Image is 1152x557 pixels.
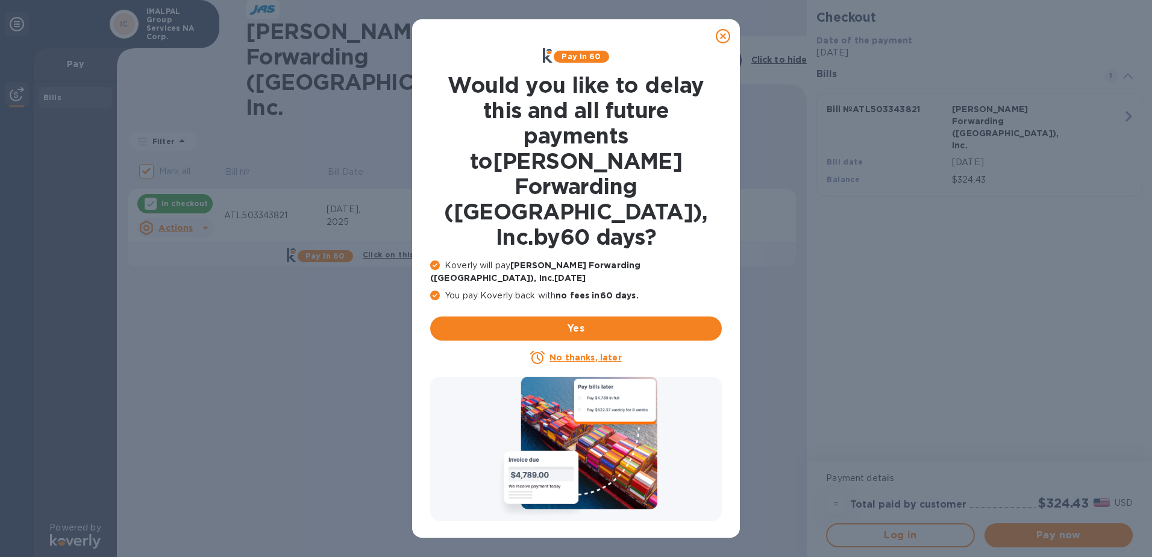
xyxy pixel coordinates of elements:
[430,260,640,283] b: [PERSON_NAME] Forwarding ([GEOGRAPHIC_DATA]), Inc. [DATE]
[430,289,722,302] p: You pay Koverly back with
[440,321,712,336] span: Yes
[430,72,722,250] h1: Would you like to delay this and all future payments to [PERSON_NAME] Forwarding ([GEOGRAPHIC_DAT...
[556,291,638,300] b: no fees in 60 days .
[430,259,722,285] p: Koverly will pay
[430,316,722,341] button: Yes
[549,353,621,362] u: No thanks, later
[562,52,601,61] b: Pay in 60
